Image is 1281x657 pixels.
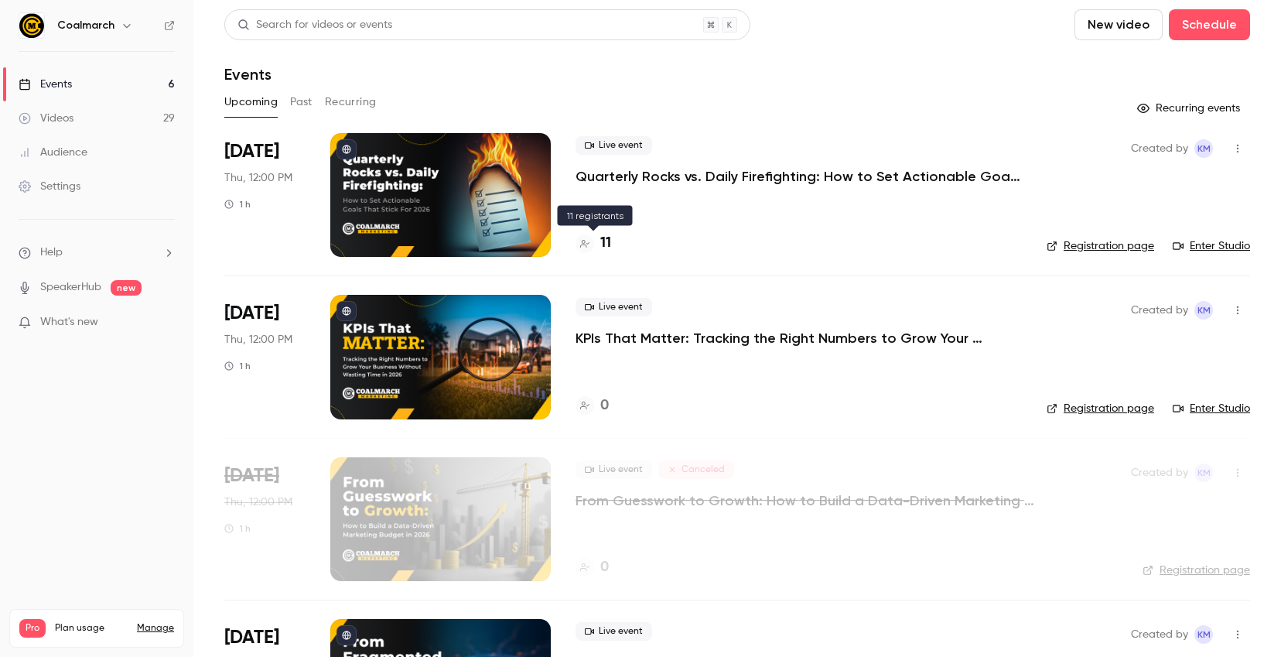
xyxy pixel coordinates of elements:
div: Settings [19,179,80,194]
div: Search for videos or events [237,17,392,33]
span: Live event [576,136,652,155]
a: Enter Studio [1173,401,1250,416]
span: KM [1197,139,1211,158]
span: Created by [1131,625,1188,644]
span: Help [40,245,63,261]
li: help-dropdown-opener [19,245,175,261]
a: Registration page [1143,563,1250,578]
button: New video [1074,9,1163,40]
button: Upcoming [224,90,278,115]
a: KPIs That Matter: Tracking the Right Numbers to Grow Your Business Without Wasting Time in [DATE] [576,329,1022,347]
a: Registration page [1047,238,1154,254]
h4: 0 [600,557,609,578]
a: Manage [137,622,174,635]
span: KM [1197,464,1211,482]
div: Events [19,77,72,92]
div: 1 h [224,522,251,535]
h4: 11 [600,233,611,254]
span: Plan usage [55,622,128,635]
a: From Guesswork to Growth: How to Build a Data-Driven Marketing Budget in [DATE] [576,491,1040,510]
span: KM [1197,301,1211,320]
span: KM [1197,625,1211,644]
span: Thu, 12:00 PM [224,170,292,186]
div: Oct 16 Thu, 12:00 PM (America/New York) [224,457,306,581]
span: Live event [576,622,652,641]
div: 1 h [224,360,251,372]
span: [DATE] [224,464,279,488]
button: Recurring [325,90,377,115]
button: Schedule [1169,9,1250,40]
button: Past [290,90,313,115]
span: Thu, 12:00 PM [224,332,292,347]
a: 0 [576,395,609,416]
a: 0 [576,557,609,578]
span: Created by [1131,464,1188,482]
span: What's new [40,314,98,330]
span: new [111,280,142,296]
span: Katie McCaskill [1194,301,1213,320]
a: Registration page [1047,401,1154,416]
span: Canceled [658,460,734,479]
span: [DATE] [224,301,279,326]
div: Videos [19,111,73,126]
span: Katie McCaskill [1194,625,1213,644]
img: Coalmarch [19,13,44,38]
a: Quarterly Rocks vs. Daily Firefighting: How to Set Actionable Goals That Stick For 2026 [576,167,1022,186]
a: Enter Studio [1173,238,1250,254]
button: Recurring events [1130,96,1250,121]
a: SpeakerHub [40,279,101,296]
span: Katie McCaskill [1194,464,1213,482]
div: 1 h [224,198,251,210]
span: Live event [576,298,652,317]
span: Live event [576,460,652,479]
h4: 0 [600,395,609,416]
span: Thu, 12:00 PM [224,494,292,510]
span: [DATE] [224,625,279,650]
span: [DATE] [224,139,279,164]
span: Created by [1131,301,1188,320]
div: Audience [19,145,87,160]
span: Katie McCaskill [1194,139,1213,158]
h1: Events [224,65,272,84]
span: Created by [1131,139,1188,158]
div: Sep 18 Thu, 12:00 PM (America/New York) [224,133,306,257]
a: 11 [576,233,611,254]
h6: Coalmarch [57,18,114,33]
span: Pro [19,619,46,638]
div: Oct 2 Thu, 12:00 PM (America/New York) [224,295,306,419]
